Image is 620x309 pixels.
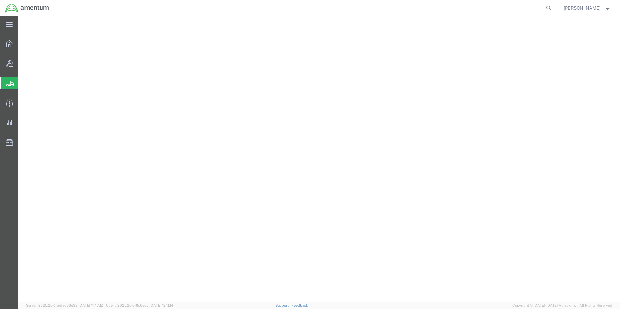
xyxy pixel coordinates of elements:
span: [DATE] 11:47:12 [79,303,103,307]
button: [PERSON_NAME] [563,4,611,12]
a: Support [275,303,292,307]
span: Client: 2025.20.0-8c6e0cf [106,303,173,307]
span: Marcus McGuire [564,5,601,12]
span: [DATE] 12:11:14 [150,303,173,307]
a: Feedback [292,303,308,307]
span: Copyright © [DATE]-[DATE] Agistix Inc., All Rights Reserved [512,303,612,308]
span: Server: 2025.20.0-5efa686e39f [26,303,103,307]
img: logo [5,3,49,13]
iframe: FS Legacy Container [18,16,620,302]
